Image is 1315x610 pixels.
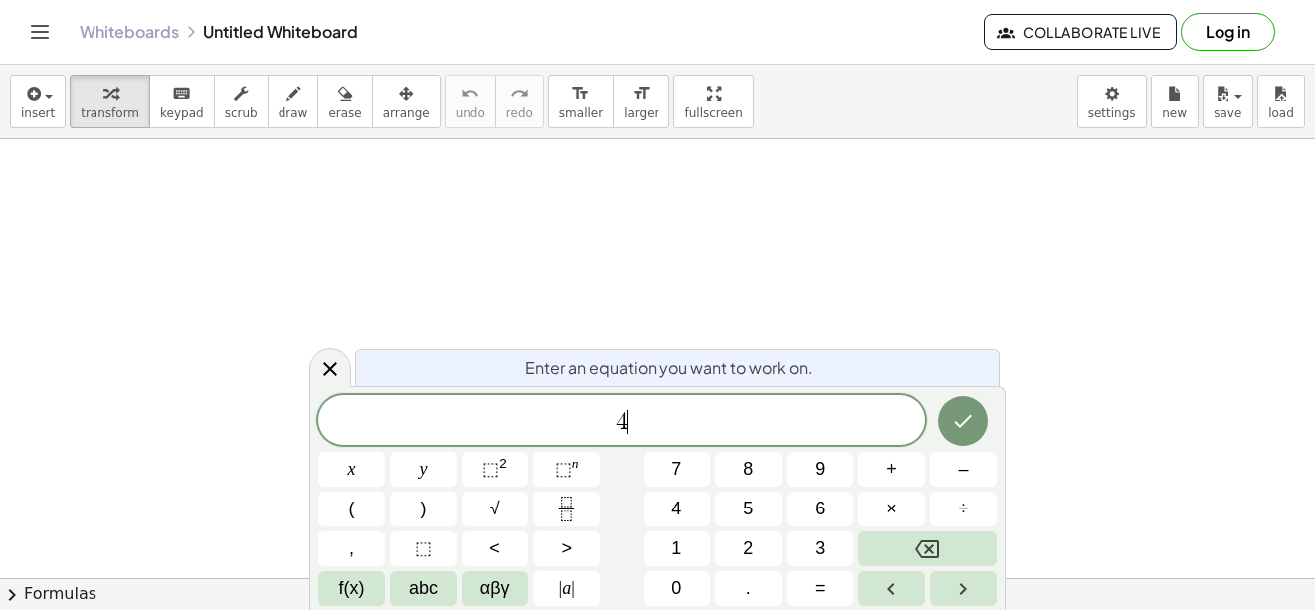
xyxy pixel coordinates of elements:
[559,106,603,120] span: smaller
[938,396,988,446] button: Done
[1181,13,1275,51] button: Log in
[644,571,710,606] button: 0
[462,531,528,566] button: Less than
[21,106,55,120] span: insert
[339,575,365,602] span: f(x)
[746,575,751,602] span: .
[499,456,507,471] sup: 2
[858,492,925,526] button: Times
[489,535,500,562] span: <
[225,106,258,120] span: scrub
[671,496,681,522] span: 4
[572,456,579,471] sup: n
[815,535,825,562] span: 3
[715,452,782,487] button: 8
[1001,23,1160,41] span: Collaborate Live
[787,492,853,526] button: 6
[480,575,510,602] span: αβγ
[930,452,997,487] button: Minus
[715,492,782,526] button: 5
[70,75,150,128] button: transform
[461,82,479,105] i: undo
[328,106,361,120] span: erase
[390,452,457,487] button: y
[571,578,575,598] span: |
[172,82,191,105] i: keyboard
[1162,106,1187,120] span: new
[715,571,782,606] button: .
[318,571,385,606] button: Functions
[445,75,496,128] button: undoundo
[930,571,997,606] button: Right arrow
[390,571,457,606] button: Alphabet
[684,106,742,120] span: fullscreen
[1151,75,1199,128] button: new
[886,456,897,483] span: +
[279,106,308,120] span: draw
[510,82,529,105] i: redo
[930,492,997,526] button: Divide
[671,456,681,483] span: 7
[495,75,544,128] button: redoredo
[533,492,600,526] button: Fraction
[958,456,968,483] span: –
[984,14,1177,50] button: Collaborate Live
[81,106,139,120] span: transform
[548,75,614,128] button: format_sizesmaller
[372,75,441,128] button: arrange
[349,496,355,522] span: (
[559,578,563,598] span: |
[421,496,427,522] span: )
[743,456,753,483] span: 8
[318,452,385,487] button: x
[632,82,651,105] i: format_size
[462,452,528,487] button: Squared
[743,535,753,562] span: 2
[858,452,925,487] button: Plus
[644,452,710,487] button: 7
[390,492,457,526] button: )
[525,356,813,380] span: Enter an equation you want to work on.
[409,575,438,602] span: abc
[1203,75,1253,128] button: save
[383,106,430,120] span: arrange
[214,75,269,128] button: scrub
[715,531,782,566] button: 2
[671,535,681,562] span: 1
[559,575,575,602] span: a
[1077,75,1147,128] button: settings
[1257,75,1305,128] button: load
[886,496,897,522] span: ×
[571,82,590,105] i: format_size
[1088,106,1136,120] span: settings
[787,531,853,566] button: 3
[533,531,600,566] button: Greater than
[555,459,572,479] span: ⬚
[815,496,825,522] span: 6
[506,106,533,120] span: redo
[624,106,658,120] span: larger
[24,16,56,48] button: Toggle navigation
[149,75,215,128] button: keyboardkeypad
[318,531,385,566] button: ,
[533,452,600,487] button: Superscript
[268,75,319,128] button: draw
[561,535,572,562] span: >
[10,75,66,128] button: insert
[787,452,853,487] button: 9
[1214,106,1241,120] span: save
[616,410,628,434] span: 4
[787,571,853,606] button: Equals
[644,492,710,526] button: 4
[673,75,753,128] button: fullscreen
[80,22,179,42] a: Whiteboards
[533,571,600,606] button: Absolute value
[160,106,204,120] span: keypad
[348,456,356,483] span: x
[1268,106,1294,120] span: load
[482,459,499,479] span: ⬚
[490,496,500,522] span: √
[858,571,925,606] button: Left arrow
[627,410,628,434] span: ​
[613,75,669,128] button: format_sizelarger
